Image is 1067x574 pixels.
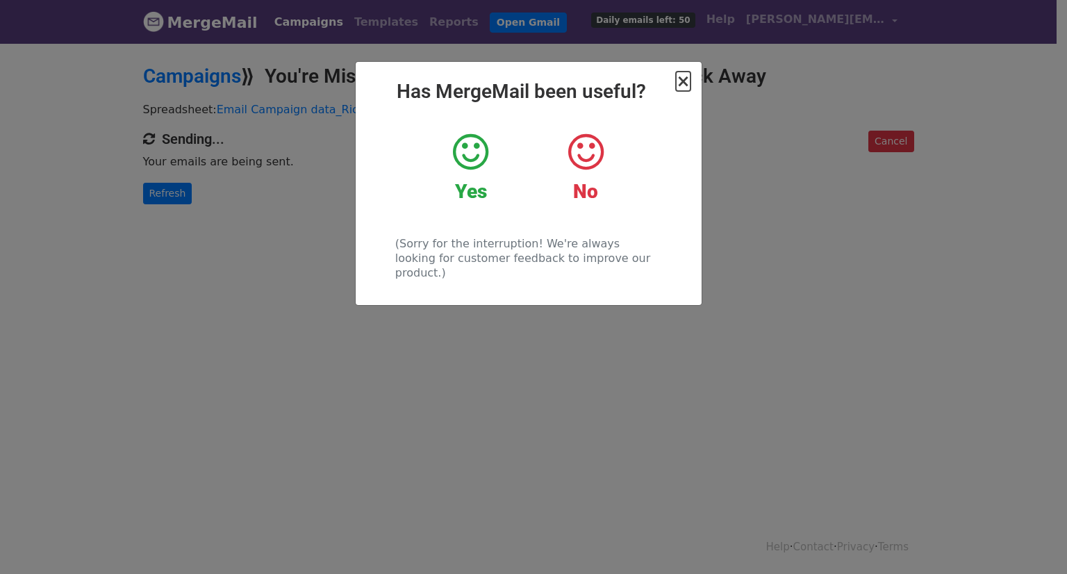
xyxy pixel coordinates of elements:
[998,507,1067,574] iframe: Chat Widget
[573,180,598,203] strong: No
[424,131,518,204] a: Yes
[676,73,690,90] button: Close
[676,72,690,91] span: ×
[538,131,632,204] a: No
[455,180,487,203] strong: Yes
[395,236,661,280] p: (Sorry for the interruption! We're always looking for customer feedback to improve our product.)
[367,80,690,104] h2: Has MergeMail been useful?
